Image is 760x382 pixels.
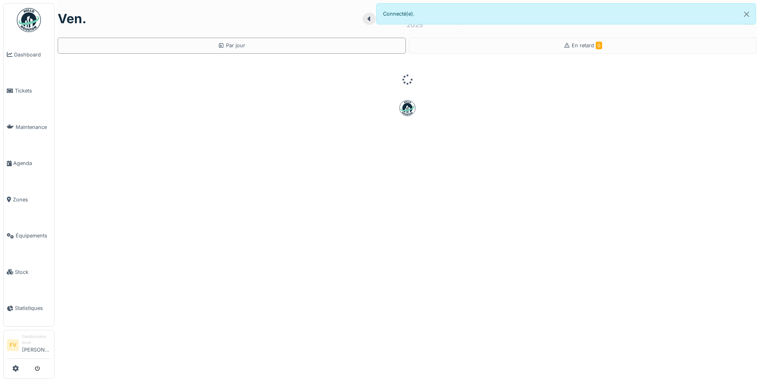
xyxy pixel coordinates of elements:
img: Badge_color-CXgf-gQk.svg [17,8,41,32]
a: Stock [4,254,54,290]
span: Tickets [15,87,51,94]
li: FV [7,339,19,351]
div: Connecté(e). [376,3,756,24]
span: Zones [13,196,51,203]
span: Statistiques [15,304,51,312]
a: Équipements [4,218,54,254]
span: Stock [15,268,51,276]
span: Dashboard [14,51,51,58]
div: 2025 [407,20,423,30]
a: Dashboard [4,36,54,73]
div: Par jour [218,42,245,49]
a: Statistiques [4,290,54,327]
h1: ven. [58,11,87,26]
a: FV Gestionnaire local[PERSON_NAME] [7,334,51,359]
span: 0 [596,42,602,49]
span: Agenda [13,159,51,167]
span: En retard [572,42,602,48]
span: Maintenance [16,123,51,131]
li: [PERSON_NAME] [22,334,51,357]
a: Tickets [4,73,54,109]
div: Gestionnaire local [22,334,51,346]
button: Close [738,4,756,25]
span: Équipements [16,232,51,239]
a: Maintenance [4,109,54,145]
a: Agenda [4,145,54,182]
a: Zones [4,181,54,218]
img: badge-BVDL4wpA.svg [399,100,415,116]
